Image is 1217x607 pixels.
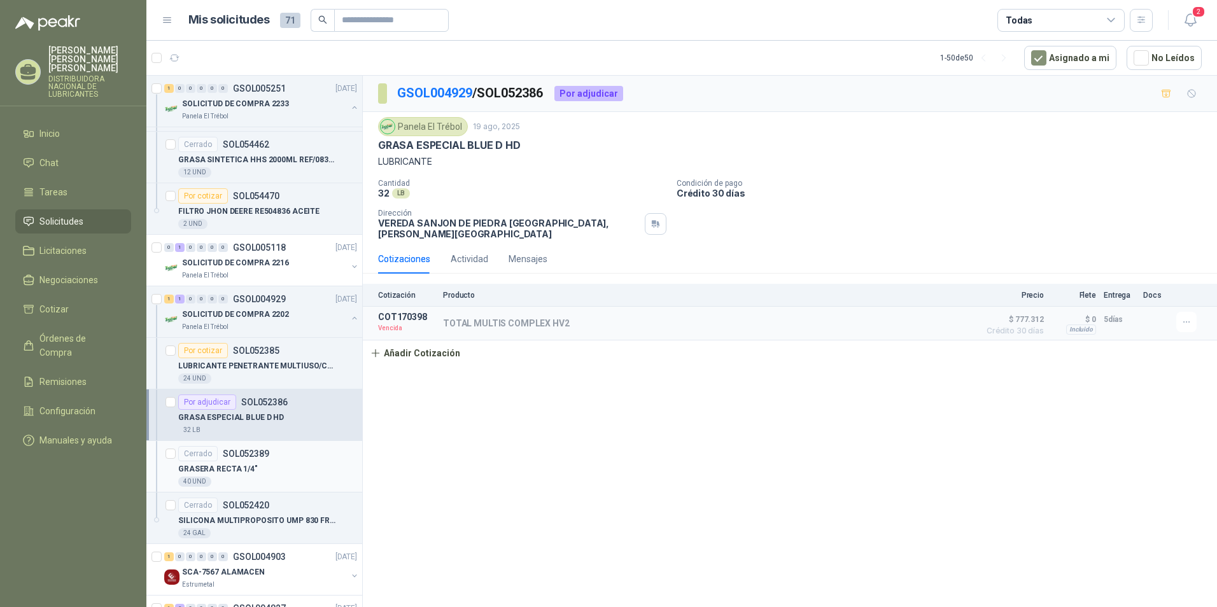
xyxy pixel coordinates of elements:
[1143,291,1169,300] p: Docs
[335,83,357,95] p: [DATE]
[1192,6,1206,18] span: 2
[178,425,206,435] div: 32 LB
[218,295,228,303] div: 0
[397,83,544,103] p: / SOL052386
[208,295,217,303] div: 0
[146,441,362,492] a: CerradoSOL052389GRASERA RECTA 1/4"40 UND
[39,185,67,199] span: Tareas
[980,327,1044,335] span: Crédito 30 días
[218,243,228,252] div: 0
[363,340,467,366] button: Añadir Cotización
[186,552,195,561] div: 0
[940,48,1014,68] div: 1 - 50 de 50
[15,151,131,175] a: Chat
[15,297,131,321] a: Cotizar
[186,84,195,93] div: 0
[197,295,206,303] div: 0
[241,398,288,407] p: SOL052386
[208,243,217,252] div: 0
[146,389,362,441] a: Por adjudicarSOL052386GRASA ESPECIAL BLUE D HD32 LB
[182,98,289,110] p: SOLICITUD DE COMPRA 2233
[223,449,269,458] p: SOL052389
[186,295,195,303] div: 0
[218,552,228,561] div: 0
[182,270,229,281] p: Panela El Trébol
[15,428,131,452] a: Manuales y ayuda
[164,295,174,303] div: 1
[178,343,228,358] div: Por cotizar
[175,295,185,303] div: 1
[39,244,87,258] span: Licitaciones
[178,206,320,218] p: FILTRO JHON DEERE RE504836 ACEITE
[378,312,435,322] p: COT170398
[378,117,468,136] div: Panela El Trébol
[39,404,95,418] span: Configuración
[182,566,265,578] p: SCA-7567 ALAMACEN
[378,155,1202,169] p: LUBRICANTE
[178,167,211,178] div: 12 UND
[980,291,1044,300] p: Precio
[39,273,98,287] span: Negociaciones
[48,75,131,98] p: DISTRIBUIDORA NACIONAL DE LUBRICANTES
[280,13,300,28] span: 71
[335,242,357,254] p: [DATE]
[164,552,174,561] div: 1
[197,243,206,252] div: 0
[178,477,211,487] div: 40 UND
[39,331,119,359] span: Órdenes de Compra
[178,446,218,461] div: Cerrado
[164,84,174,93] div: 1
[178,528,211,538] div: 24 GAL
[197,84,206,93] div: 0
[164,569,179,585] img: Company Logo
[15,268,131,292] a: Negociaciones
[1052,291,1096,300] p: Flete
[182,257,289,269] p: SOLICITUD DE COMPRA 2216
[677,179,1212,188] p: Condición de pago
[178,463,258,475] p: GRASERA RECTA 1/4"
[15,326,131,365] a: Órdenes de Compra
[378,179,666,188] p: Cantidad
[1006,13,1032,27] div: Todas
[378,291,435,300] p: Cotización
[451,252,488,266] div: Actividad
[223,140,269,149] p: SOL054462
[233,192,279,200] p: SOL054470
[1052,312,1096,327] p: $ 0
[554,86,623,101] div: Por adjudicar
[378,139,521,152] p: GRASA ESPECIAL BLUE D HD
[208,84,217,93] div: 0
[1179,9,1202,32] button: 2
[178,154,337,166] p: GRASA SINTETICA HHS 2000ML REF/083-106-F
[182,580,215,590] p: Estrumetal
[1127,46,1202,70] button: No Leídos
[182,322,229,332] p: Panela El Trébol
[39,433,112,447] span: Manuales y ayuda
[175,243,185,252] div: 1
[218,84,228,93] div: 0
[178,219,208,229] div: 2 UND
[39,375,87,389] span: Remisiones
[378,252,430,266] div: Cotizaciones
[378,322,435,335] p: Vencida
[443,291,973,300] p: Producto
[197,552,206,561] div: 0
[186,243,195,252] div: 0
[164,81,360,122] a: 1 0 0 0 0 0 GSOL005251[DATE] Company LogoSOLICITUD DE COMPRA 2233Panela El Trébol
[208,552,217,561] div: 0
[15,122,131,146] a: Inicio
[381,120,395,134] img: Company Logo
[164,240,360,281] a: 0 1 0 0 0 0 GSOL005118[DATE] Company LogoSOLICITUD DE COMPRA 2216Panela El Trébol
[15,209,131,234] a: Solicitudes
[335,293,357,305] p: [DATE]
[15,370,131,394] a: Remisiones
[443,318,570,328] p: TOTAL MULTIS COMPLEX HV2
[392,188,410,199] div: LB
[178,412,284,424] p: GRASA ESPECIAL BLUE D HD
[233,243,286,252] p: GSOL005118
[146,132,362,183] a: CerradoSOL054462GRASA SINTETICA HHS 2000ML REF/083-106-F12 UND
[15,239,131,263] a: Licitaciones
[1104,291,1136,300] p: Entrega
[164,549,360,590] a: 1 0 0 0 0 0 GSOL004903[DATE] Company LogoSCA-7567 ALAMACENEstrumetal
[15,180,131,204] a: Tareas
